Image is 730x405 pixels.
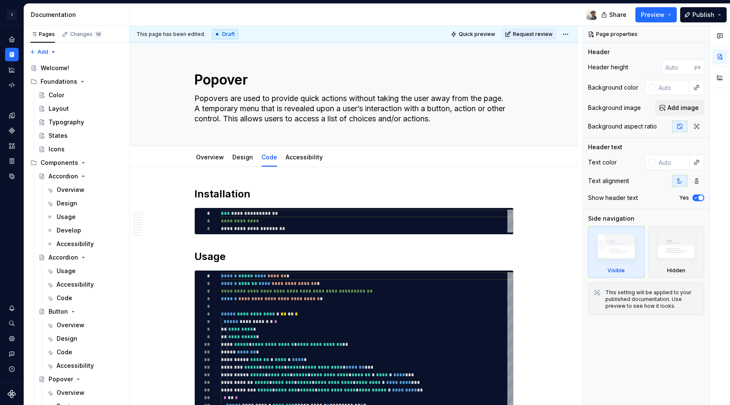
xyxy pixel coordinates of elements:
[49,104,69,113] div: Layout
[41,77,77,86] div: Foundations
[35,88,126,102] a: Color
[41,159,78,167] div: Components
[49,131,68,140] div: States
[43,332,126,345] a: Design
[57,213,76,221] div: Usage
[35,251,126,264] a: Accordion
[193,92,512,126] textarea: Popovers are used to provide quick actions without taking the user away from the page. A temporar...
[641,11,665,19] span: Preview
[8,390,16,398] svg: Supernova Logo
[43,386,126,400] a: Overview
[5,63,19,77] a: Analytics
[35,115,126,129] a: Typography
[5,78,19,92] div: Code automation
[695,64,701,71] p: px
[588,83,638,92] div: Background color
[588,122,657,131] div: Background aspect ratio
[31,11,126,19] div: Documentation
[5,154,19,168] a: Storybook stories
[5,33,19,46] a: Home
[49,91,64,99] div: Color
[5,139,19,153] div: Assets
[5,170,19,183] a: Data sources
[2,5,22,24] button: I
[588,63,628,71] div: Header height
[588,214,635,223] div: Side navigation
[232,153,253,161] a: Design
[43,345,126,359] a: Code
[49,145,65,153] div: Icons
[662,60,695,75] input: Auto
[196,153,224,161] a: Overview
[27,61,126,75] a: Welcome!
[35,170,126,183] a: Accordion
[5,347,19,361] button: Contact support
[229,148,256,166] div: Design
[27,46,59,58] button: Add
[49,253,78,262] div: Accordion
[27,75,126,88] div: Foundations
[588,158,617,167] div: Text color
[49,375,73,383] div: Popover
[588,194,638,202] div: Show header text
[57,226,81,235] div: Develop
[94,31,102,38] span: 19
[57,321,84,329] div: Overview
[136,31,205,38] span: This page has been edited.
[5,109,19,122] a: Design tokens
[35,129,126,142] a: States
[648,226,705,278] div: Hidden
[193,148,227,166] div: Overview
[35,102,126,115] a: Layout
[43,237,126,251] a: Accessibility
[588,226,645,278] div: Visible
[5,317,19,330] button: Search ⌘K
[49,118,84,126] div: Typography
[502,28,556,40] button: Request review
[212,29,238,39] div: Draft
[513,31,553,38] span: Request review
[5,301,19,315] button: Notifications
[635,7,677,22] button: Preview
[57,334,77,343] div: Design
[5,332,19,345] a: Settings
[30,31,55,38] div: Pages
[588,143,622,151] div: Header text
[35,372,126,386] a: Popover
[35,142,126,156] a: Icons
[57,294,72,302] div: Code
[38,49,48,55] span: Add
[588,104,641,112] div: Background image
[5,124,19,137] a: Components
[35,305,126,318] a: Button
[258,148,281,166] div: Code
[609,11,626,19] span: Share
[679,194,689,201] label: Yes
[286,153,323,161] a: Accessibility
[5,48,19,61] a: Documentation
[586,10,597,20] img: Kaelig Deloumeau
[43,291,126,305] a: Code
[43,359,126,372] a: Accessibility
[655,155,689,170] input: Auto
[194,187,514,201] h2: Installation
[597,7,632,22] button: Share
[588,177,629,185] div: Text alignment
[7,10,17,20] div: I
[655,100,704,115] button: Add image
[655,80,689,95] input: Auto
[57,280,94,289] div: Accessibility
[43,318,126,332] a: Overview
[43,264,126,278] a: Usage
[27,156,126,170] div: Components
